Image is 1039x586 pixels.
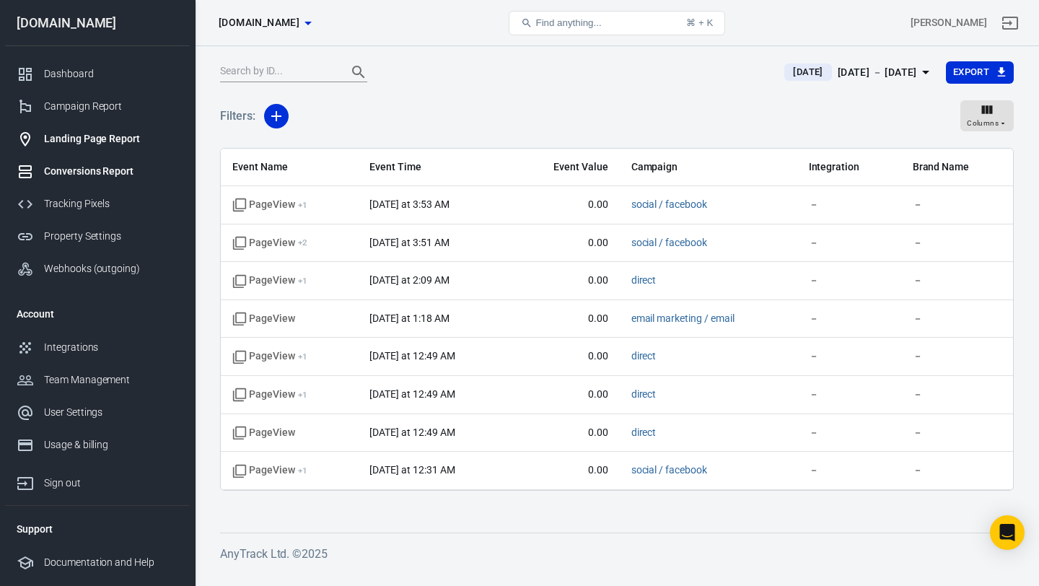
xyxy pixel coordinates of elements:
[5,512,190,546] li: Support
[809,198,890,212] span: －
[522,312,608,326] span: 0.00
[5,396,190,429] a: User Settings
[44,555,178,570] div: Documentation and Help
[5,220,190,253] a: Property Settings
[298,276,307,286] sup: + 1
[631,463,707,478] span: social / facebook
[631,388,657,402] span: direct
[369,198,449,210] time: 2025-09-20T03:53:38-05:00
[44,476,178,491] div: Sign out
[44,437,178,452] div: Usage & billing
[631,160,786,175] span: Campaign
[298,200,307,210] sup: + 1
[522,160,608,175] span: Event Value
[631,198,707,210] a: social / facebook
[298,237,307,248] sup: + 2
[809,236,890,250] span: －
[298,351,307,362] sup: + 1
[773,61,945,84] button: [DATE][DATE] － [DATE]
[809,349,890,364] span: －
[369,350,455,362] time: 2025-09-20T00:49:39-05:00
[522,236,608,250] span: 0.00
[522,274,608,288] span: 0.00
[509,11,725,35] button: Find anything...⌘ + K
[232,198,307,212] span: PageView
[522,198,608,212] span: 0.00
[631,426,657,440] span: direct
[5,461,190,499] a: Sign out
[369,237,449,248] time: 2025-09-20T03:51:21-05:00
[232,236,307,250] span: PageView
[809,274,890,288] span: －
[5,364,190,396] a: Team Management
[913,349,1001,364] span: －
[44,66,178,82] div: Dashboard
[369,388,455,400] time: 2025-09-20T00:49:36-05:00
[5,90,190,123] a: Campaign Report
[341,55,376,89] button: Search
[44,261,178,276] div: Webhooks (outgoing)
[232,463,307,478] span: PageView
[993,6,1027,40] a: Sign out
[838,64,917,82] div: [DATE] － [DATE]
[913,236,1001,250] span: －
[631,350,657,362] a: direct
[913,274,1001,288] span: －
[967,117,999,130] span: Columns
[44,229,178,244] div: Property Settings
[44,99,178,114] div: Campaign Report
[809,426,890,440] span: －
[990,515,1025,550] div: Open Intercom Messenger
[535,17,601,28] span: Find anything...
[232,274,307,288] span: PageView
[913,426,1001,440] span: －
[913,198,1001,212] span: －
[220,545,1014,563] h6: AnyTrack Ltd. © 2025
[809,388,890,402] span: －
[232,388,307,402] span: PageView
[298,465,307,476] sup: + 1
[44,196,178,211] div: Tracking Pixels
[44,372,178,388] div: Team Management
[232,312,295,326] span: Standard event name
[913,312,1001,326] span: －
[522,426,608,440] span: 0.00
[5,253,190,285] a: Webhooks (outgoing)
[631,388,657,400] a: direct
[809,463,890,478] span: －
[369,274,449,286] time: 2025-09-20T02:09:56-05:00
[631,349,657,364] span: direct
[631,464,707,476] a: social / facebook
[369,464,455,476] time: 2025-09-20T00:31:43-05:00
[213,9,317,36] button: [DOMAIN_NAME]
[221,149,1013,490] div: scrollable content
[219,14,299,32] span: myracoach.com
[809,312,890,326] span: －
[220,93,255,139] h5: Filters:
[787,65,828,79] span: [DATE]
[5,123,190,155] a: Landing Page Report
[522,388,608,402] span: 0.00
[913,388,1001,402] span: －
[5,429,190,461] a: Usage & billing
[44,131,178,146] div: Landing Page Report
[946,61,1014,84] button: Export
[369,312,449,324] time: 2025-09-20T01:18:23-05:00
[232,160,346,175] span: Event Name
[686,17,713,28] div: ⌘ + K
[631,274,657,288] span: direct
[5,17,190,30] div: [DOMAIN_NAME]
[5,155,190,188] a: Conversions Report
[44,405,178,420] div: User Settings
[960,100,1014,132] button: Columns
[631,427,657,438] a: direct
[809,160,890,175] span: Integration
[522,463,608,478] span: 0.00
[631,237,707,248] a: social / facebook
[369,427,455,438] time: 2025-09-20T00:49:17-05:00
[913,160,1001,175] span: Brand Name
[5,297,190,331] li: Account
[522,349,608,364] span: 0.00
[911,15,987,30] div: Account id: Ul97uTIP
[220,63,336,82] input: Search by ID...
